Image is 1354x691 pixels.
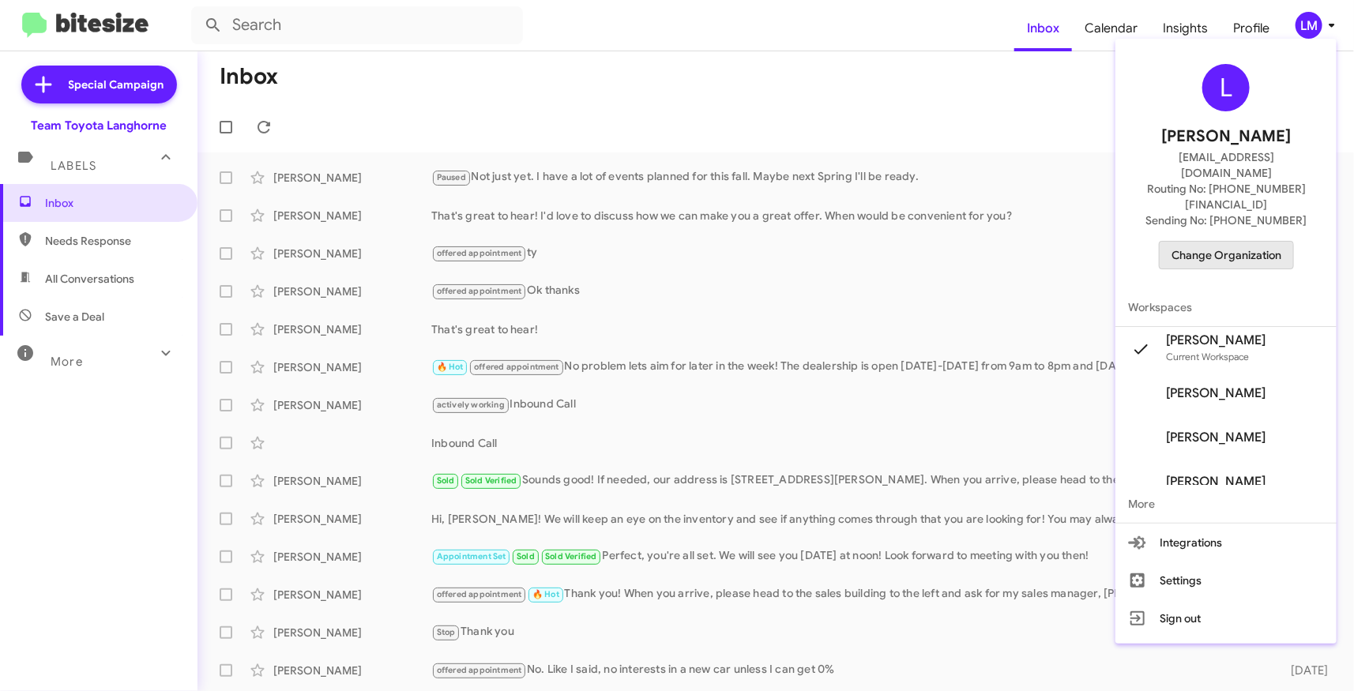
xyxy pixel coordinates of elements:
button: Sign out [1115,599,1337,637]
span: Change Organization [1172,242,1281,269]
span: Current Workspace [1166,351,1249,362]
span: Workspaces [1115,288,1337,326]
button: Integrations [1115,524,1337,561]
span: Routing No: [PHONE_NUMBER][FINANCIAL_ID] [1134,181,1318,212]
span: [PERSON_NAME] [1166,332,1266,348]
span: [PERSON_NAME] [1161,124,1291,149]
span: [PERSON_NAME] [1166,430,1266,445]
button: Settings [1115,561,1337,599]
span: [PERSON_NAME] [1166,385,1266,401]
span: [PERSON_NAME] [1166,474,1266,490]
span: More [1115,485,1337,523]
button: Change Organization [1159,241,1294,269]
span: Sending No: [PHONE_NUMBER] [1145,212,1307,228]
div: L [1202,64,1250,111]
span: [EMAIL_ADDRESS][DOMAIN_NAME] [1134,149,1318,181]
